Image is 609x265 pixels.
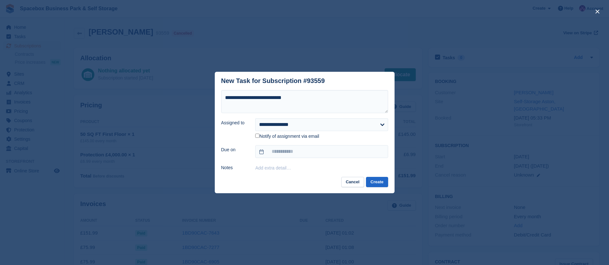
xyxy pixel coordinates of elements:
button: close [592,6,603,17]
label: Assigned to [221,120,248,126]
input: Notify of assignment via email [255,134,259,138]
button: Cancel [341,177,364,187]
label: Notify of assignment via email [255,134,319,139]
label: Notes [221,164,248,171]
button: Add extra detail… [255,165,291,170]
label: Due on [221,146,248,153]
button: Create [366,177,388,187]
div: New Task for Subscription #93559 [221,77,325,85]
